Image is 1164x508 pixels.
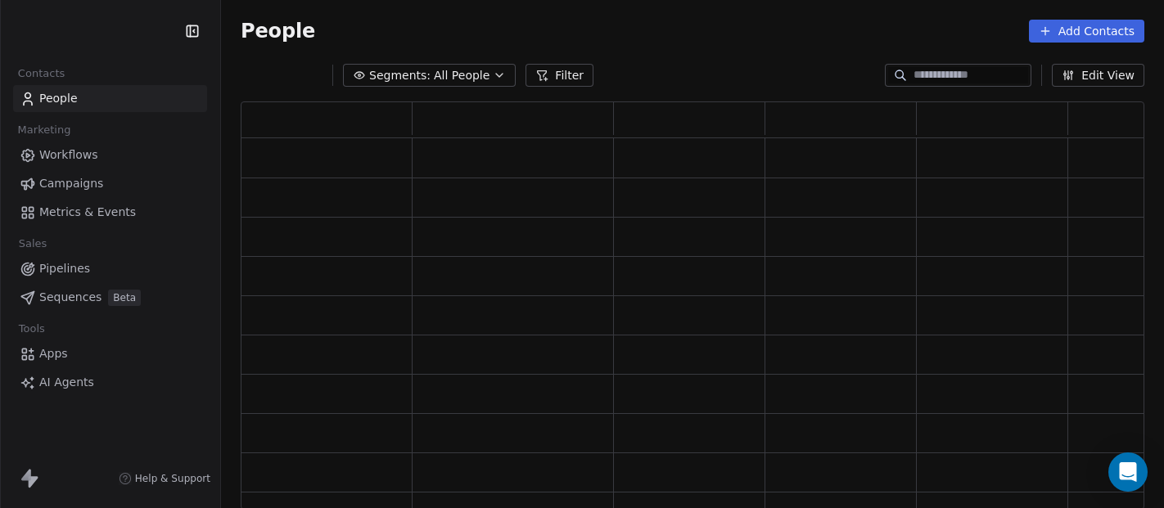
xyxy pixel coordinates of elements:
span: Help & Support [135,472,210,485]
span: People [39,90,78,107]
span: Apps [39,345,68,362]
span: Pipelines [39,260,90,277]
a: Help & Support [119,472,210,485]
span: Beta [108,290,141,306]
span: AI Agents [39,374,94,391]
span: Metrics & Events [39,204,136,221]
a: Pipelines [13,255,207,282]
span: All People [434,67,490,84]
span: Segments: [369,67,431,84]
span: Sales [11,232,54,256]
span: Marketing [11,118,78,142]
button: Edit View [1052,64,1144,87]
span: Sequences [39,289,102,306]
a: AI Agents [13,369,207,396]
span: Workflows [39,146,98,164]
span: Tools [11,317,52,341]
div: Open Intercom Messenger [1108,452,1148,492]
a: SequencesBeta [13,284,207,311]
span: People [241,19,315,43]
a: People [13,85,207,112]
span: Contacts [11,61,72,86]
a: Workflows [13,142,207,169]
button: Filter [526,64,593,87]
a: Apps [13,340,207,367]
button: Add Contacts [1029,20,1144,43]
a: Campaigns [13,170,207,197]
a: Metrics & Events [13,199,207,226]
span: Campaigns [39,175,103,192]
